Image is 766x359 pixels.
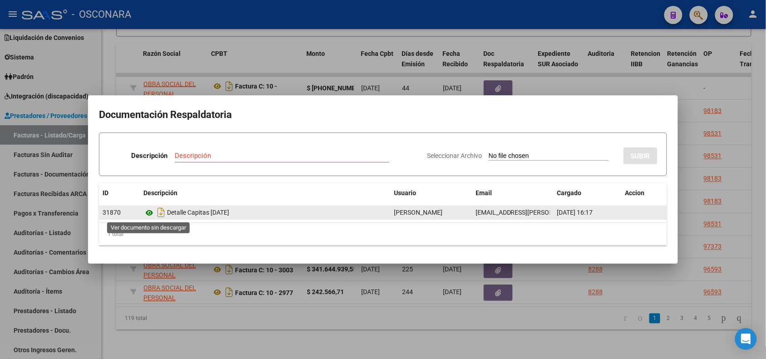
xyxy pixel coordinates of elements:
[622,183,667,203] datatable-header-cell: Accion
[394,209,442,216] span: [PERSON_NAME]
[143,189,177,197] span: Descripción
[735,328,757,350] div: Open Intercom Messenger
[155,205,167,220] i: Descargar documento
[99,223,667,246] div: 1 total
[103,209,121,216] span: 31870
[631,152,650,160] span: SUBIR
[476,209,625,216] span: [EMAIL_ADDRESS][PERSON_NAME][DOMAIN_NAME]
[143,205,387,220] div: Detalle Capitas [DATE]
[557,189,582,197] span: Cargado
[394,189,416,197] span: Usuario
[427,152,482,159] span: Seleccionar Archivo
[131,151,167,161] p: Descripción
[472,183,554,203] datatable-header-cell: Email
[390,183,472,203] datatable-header-cell: Usuario
[103,189,108,197] span: ID
[476,189,492,197] span: Email
[624,148,658,164] button: SUBIR
[554,183,622,203] datatable-header-cell: Cargado
[625,189,645,197] span: Accion
[99,183,140,203] datatable-header-cell: ID
[140,183,390,203] datatable-header-cell: Descripción
[557,209,593,216] span: [DATE] 16:17
[99,106,667,123] h2: Documentación Respaldatoria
